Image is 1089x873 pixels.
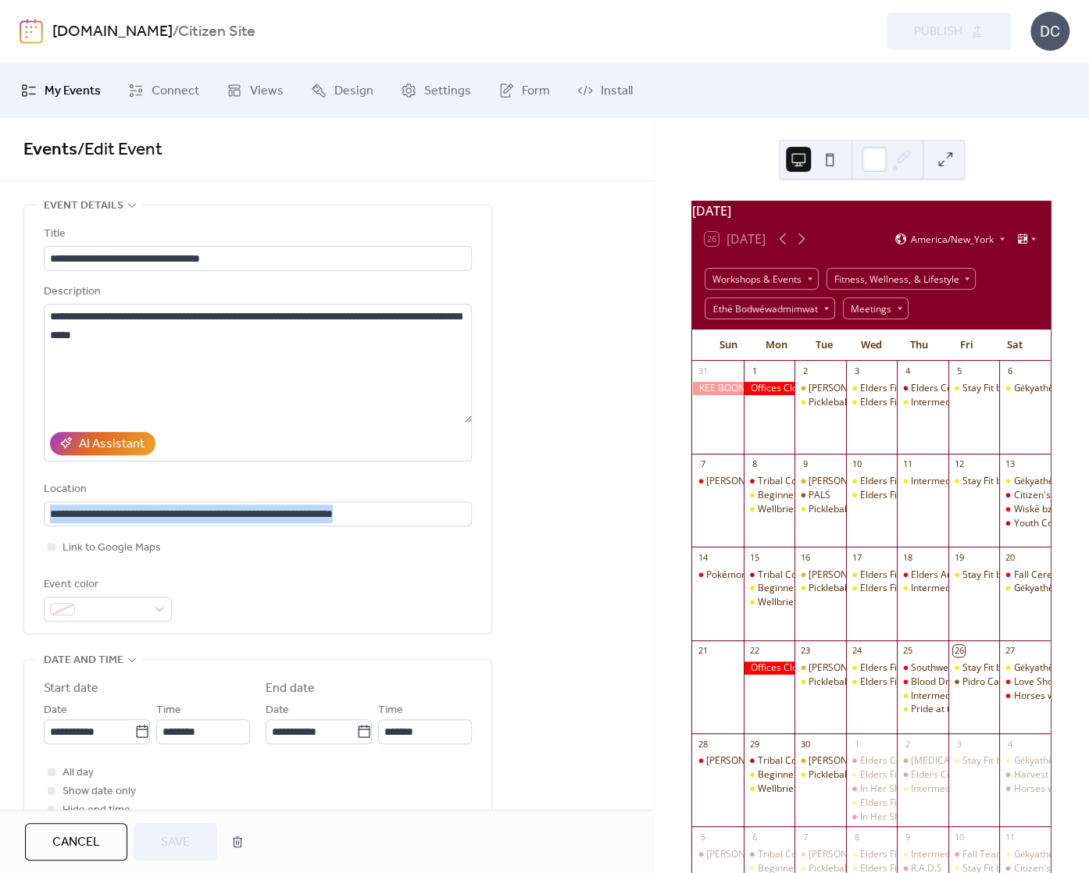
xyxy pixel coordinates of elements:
div: 8 [748,458,760,470]
div: Citizen's Meeting [999,489,1051,502]
div: Elders Council Business Meeting [897,768,948,782]
div: PALS [809,489,830,502]
div: Offices Closed for pëgėgnëgizhêk - Sovereignty Day [744,661,795,675]
div: 19 [953,551,965,563]
span: Design [334,82,373,101]
div: Gėkyathêk | Basketball [999,848,1051,861]
div: 7 [799,831,811,843]
div: Elders Fitness Fun [860,848,938,861]
div: Elders Fitness Fun [846,568,898,582]
div: Beginners Yoga [758,582,827,595]
div: Intermediate Yoga [897,689,948,703]
div: 1 [851,738,862,750]
div: Elders Fitness Fun [860,489,938,502]
a: Views [215,69,295,112]
div: Stay Fit by Doing HIIT [948,754,1000,768]
a: My Events [9,69,112,112]
a: Connect [116,69,211,112]
div: Elders Fitness Fun [846,582,898,595]
div: Stay Fit by Doing HIIT [962,475,1054,488]
div: Kë Wzketomen Mizhatthwen - Let's Make Regalia [692,848,744,861]
div: 10 [851,458,862,470]
div: Pickleball [809,675,849,689]
div: Elders Fitness Fun [860,382,938,395]
div: Kë Wzketomen Mizhatthwen - Let's Make Regalia [692,475,744,488]
span: Form [522,82,550,101]
a: Events [23,133,77,167]
div: Bodwéwadmimwen Potawatomi Language Class with Kevin Daugherty [794,848,846,861]
span: Time [378,701,403,720]
div: 5 [697,831,709,843]
div: Beginners Yoga [744,768,795,782]
div: Gėkyathêk | Basketball [999,582,1051,595]
div: Pickleball [809,582,849,595]
div: Stay Fit by Doing HIIT [948,382,1000,395]
div: Bodwéwadmimwen Potawatomi Language Class with Kevin Daugherty [794,661,846,675]
div: Harvest Day [1013,768,1067,782]
div: 1 [748,365,760,377]
div: Wellbriety [744,782,795,796]
div: 9 [799,458,811,470]
div: Pokémon & Magic The Gathering Game Day [692,568,744,582]
div: Fall Teams Day [962,848,1029,861]
div: Elders Fitness Fun [860,582,938,595]
div: Stay Fit by Doing HIIT [962,754,1054,768]
div: Start date [44,679,98,698]
span: America/New_York [911,234,994,244]
img: logo [20,19,43,44]
div: Wellbriety [758,782,802,796]
div: Elders Council Business Meeting [911,768,1052,782]
div: Tribal Council Meeting [758,848,855,861]
div: Southwest Michigan Opioid Summit [897,661,948,675]
div: Pickleball [809,768,849,782]
div: [MEDICAL_DATA] Screening [911,754,1033,768]
div: Pickleball [794,582,846,595]
div: 15 [748,551,760,563]
div: AI Assistant [79,435,145,454]
button: AI Assistant [50,432,155,455]
div: Mon [752,330,800,361]
div: [PERSON_NAME] Mizhatthwen - Let's Make Regalia [706,475,927,488]
div: KEE BOON MEIN KAA Pow Wow [692,382,744,395]
div: Beginners Yoga [758,489,827,502]
div: Fall Teams Day [948,848,1000,861]
div: 20 [1004,551,1016,563]
div: Offices Closed for miktthéwi gizhêk - Labor Day [744,382,795,395]
div: Horses with Spring Creek [999,782,1051,796]
div: 14 [697,551,709,563]
div: Elders Fitness Fun [846,848,898,861]
div: Elders Fitness Fun [860,768,938,782]
div: [PERSON_NAME] Language Class with [PERSON_NAME] [809,754,1049,768]
div: Elders Fitness Fun [846,382,898,395]
div: Intermediate Yoga [897,396,948,409]
div: Elders Fitness Fun [846,768,898,782]
div: Tribal Council Meeting [758,754,855,768]
a: Install [566,69,644,112]
div: Gėkyathêk | Basketball [999,475,1051,488]
div: 29 [748,738,760,750]
div: PALS [794,489,846,502]
div: Fri [943,330,991,361]
b: Citizen Site [178,17,255,47]
span: Date [266,701,289,720]
div: End date [266,679,315,698]
div: Elders Fitness Fun [860,675,938,689]
div: Elders Fitness Fun [846,489,898,502]
a: [DOMAIN_NAME] [52,17,173,47]
div: Elders Fitness Fun [860,796,938,810]
div: 8 [851,831,862,843]
div: 6 [1004,365,1016,377]
div: Kë Wzketomen Mizhatthwen - Let's Make Regalia [692,754,744,768]
div: In Her Shoes [860,782,916,796]
div: 25 [902,645,913,657]
div: Intermediate Yoga [897,782,948,796]
div: Tue [800,330,848,361]
div: Pickleball [794,396,846,409]
div: [PERSON_NAME] Mizhatthwen - Let's Make Regalia [706,754,927,768]
div: 4 [1004,738,1016,750]
div: Pokémon & Magic The Gathering Game Day [706,568,898,582]
div: [PERSON_NAME] Language Class with [PERSON_NAME] [809,475,1049,488]
div: 31 [697,365,709,377]
div: Blood Drive [911,675,962,689]
div: Thu [895,330,943,361]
